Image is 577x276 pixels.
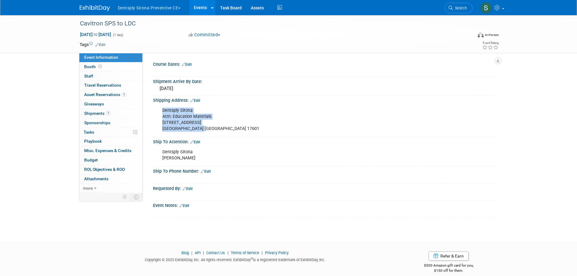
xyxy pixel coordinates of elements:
[97,64,103,69] span: Booth not reserved yet
[84,111,111,116] span: Shipments
[400,259,498,273] div: $500 Amazon gift card for you,
[83,186,93,191] span: more
[84,83,121,88] span: Travel Reservations
[482,42,499,45] div: Event Rating
[79,137,142,146] a: Playbook
[79,72,142,81] a: Staff
[158,146,431,164] div: Dentsply Sirona [PERSON_NAME]
[181,251,189,255] a: Blog
[95,43,105,47] a: Edit
[153,201,498,209] div: Event Notes:
[190,251,194,255] span: |
[437,32,499,41] div: Event Format
[84,130,94,135] span: Tasks
[84,120,110,125] span: Sponsorships
[153,137,498,145] div: Ship To Attention:
[79,100,142,109] a: Giveaways
[485,33,499,37] div: In-Person
[122,92,126,97] span: 1
[84,176,108,181] span: Attachments
[79,118,142,128] a: Sponsorships
[84,55,118,60] span: Event Information
[78,18,463,29] div: Cavitron SPS to LDC
[84,92,126,97] span: Asset Reservations
[179,204,189,208] a: Edit
[195,251,201,255] a: API
[182,62,192,67] a: Edit
[84,101,104,106] span: Giveaways
[231,251,259,255] a: Terms of Service
[183,187,193,191] a: Edit
[79,62,142,71] a: Booth
[190,140,200,144] a: Edit
[79,184,142,193] a: more
[158,105,431,135] div: Dentsply Sirona Attn: Education Materials [STREET_ADDRESS] [GEOGRAPHIC_DATA] [GEOGRAPHIC_DATA] 17601
[79,165,142,174] a: ROI, Objectives & ROO
[480,2,492,14] img: Sam Murphy
[80,5,110,11] img: ExhibitDay
[201,169,211,174] a: Edit
[79,175,142,184] a: Attachments
[84,158,98,162] span: Budget
[130,193,142,201] td: Toggle Event Tabs
[153,167,498,175] div: Ship To Phone Number:
[453,6,467,10] span: Search
[106,111,111,115] span: 1
[206,251,225,255] a: Contact Us
[251,257,253,260] sup: ®
[260,251,264,255] span: |
[112,33,123,37] span: (1 day)
[265,251,289,255] a: Privacy Policy
[79,128,142,137] a: Tasks
[429,251,469,261] a: Refer & Earn
[226,251,230,255] span: |
[153,77,498,85] div: Shipment Arrive By Date:
[84,139,102,144] span: Playbook
[153,96,498,104] div: Shipping Address:
[84,64,103,69] span: Booth
[79,109,142,118] a: Shipments1
[153,60,498,68] div: Course Dates:
[400,268,498,273] div: $150 off for them.
[201,251,205,255] span: |
[79,146,142,155] a: Misc. Expenses & Credits
[80,32,111,37] span: [DATE] [DATE]
[79,90,142,99] a: Asset Reservations1
[445,3,473,13] a: Search
[79,156,142,165] a: Budget
[120,193,130,201] td: Personalize Event Tab Strip
[80,42,105,48] td: Tags
[84,148,131,153] span: Misc. Expenses & Credits
[153,184,498,192] div: Requested By:
[478,32,484,37] img: Format-Inperson.png
[79,53,142,62] a: Event Information
[79,81,142,90] a: Travel Reservations
[187,32,223,38] button: Committed
[80,256,391,263] div: Copyright © 2025 ExhibitDay, Inc. All rights reserved. ExhibitDay is a registered trademark of Ex...
[84,74,93,78] span: Staff
[84,167,125,172] span: ROI, Objectives & ROO
[93,32,98,37] span: to
[158,84,493,93] div: [DATE]
[190,98,200,103] a: Edit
